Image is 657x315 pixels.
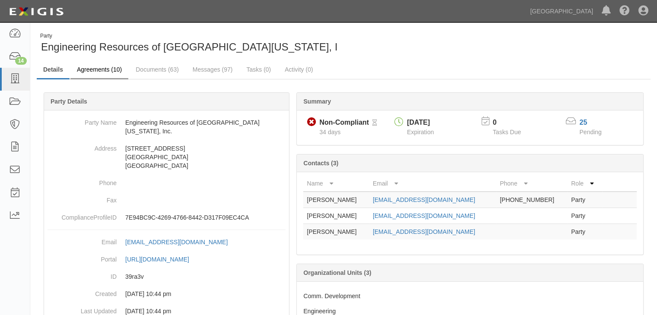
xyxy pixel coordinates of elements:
dt: Address [48,140,117,153]
a: [EMAIL_ADDRESS][DOMAIN_NAME] [373,228,475,235]
dt: ComplianceProfileID [48,209,117,222]
td: Party [568,192,602,208]
i: Help Center - Complianz [619,6,630,16]
span: Comm. Development [303,293,360,299]
div: [EMAIL_ADDRESS][DOMAIN_NAME] [125,238,228,246]
dt: Party Name [48,114,117,127]
p: 7E94BC9C-4269-4766-8442-D317F09EC4CA [125,213,286,222]
th: Phone [496,176,568,192]
div: 14 [15,57,27,65]
b: Organizational Units (3) [303,269,371,276]
a: Details [37,61,70,79]
a: [EMAIL_ADDRESS][DOMAIN_NAME] [373,212,475,219]
dt: Portal [48,251,117,264]
dt: Created [48,285,117,298]
td: Party [568,208,602,224]
a: [GEOGRAPHIC_DATA] [526,3,597,20]
td: [PHONE_NUMBER] [496,192,568,208]
dt: Phone [48,174,117,187]
div: [DATE] [407,118,434,128]
a: [EMAIL_ADDRESS][DOMAIN_NAME] [373,196,475,203]
div: Engineering Resources of Southern California, Inc. [37,32,337,54]
a: Documents (63) [129,61,185,78]
span: Expiration [407,129,434,135]
dd: [STREET_ADDRESS] [GEOGRAPHIC_DATA] [GEOGRAPHIC_DATA] [48,140,286,174]
i: Non-Compliant [307,118,316,127]
b: Party Details [51,98,87,105]
dd: 39ra3v [48,268,286,285]
a: Agreements (10) [70,61,128,79]
a: [EMAIL_ADDRESS][DOMAIN_NAME] [125,239,237,246]
a: 25 [579,119,587,126]
td: [PERSON_NAME] [303,224,369,240]
p: 0 [493,118,532,128]
a: Activity (0) [278,61,319,78]
th: Email [369,176,496,192]
dd: Engineering Resources of [GEOGRAPHIC_DATA][US_STATE], Inc. [48,114,286,140]
td: [PERSON_NAME] [303,208,369,224]
b: Summary [303,98,331,105]
a: Tasks (0) [240,61,277,78]
div: Party [40,32,351,40]
dt: Fax [48,192,117,205]
span: Tasks Due [493,129,521,135]
div: Non-Compliant [319,118,369,128]
td: Party [568,224,602,240]
a: [URL][DOMAIN_NAME] [125,256,199,263]
img: logo-5460c22ac91f19d4615b14bd174203de0afe785f0fc80cf4dbbc73dc1793850b.png [6,4,66,19]
dt: Email [48,233,117,246]
a: Messages (97) [186,61,239,78]
th: Name [303,176,369,192]
span: Since 09/10/2025 [319,129,340,135]
b: Contacts (3) [303,160,338,167]
span: Engineering Resources of [GEOGRAPHIC_DATA][US_STATE], Inc. [41,41,351,53]
dd: 08/05/2024 10:44 pm [48,285,286,302]
dt: ID [48,268,117,281]
span: Engineering [303,308,336,315]
th: Role [568,176,602,192]
i: Pending Review [372,120,377,126]
td: [PERSON_NAME] [303,192,369,208]
span: Pending [579,129,601,135]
